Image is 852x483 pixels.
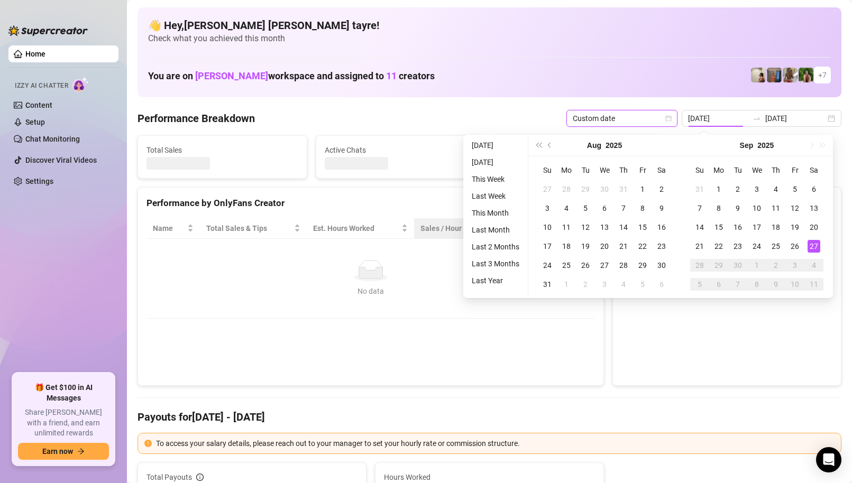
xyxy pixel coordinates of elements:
[753,114,761,123] span: swap-right
[767,68,782,82] img: Wayne
[156,438,835,449] div: To access your salary details, please reach out to your manager to set your hourly rate or commis...
[196,473,204,481] span: info-circle
[144,440,152,447] span: exclamation-circle
[138,111,255,126] h4: Performance Breakdown
[688,113,748,124] input: Start date
[148,70,435,82] h1: You are on workspace and assigned to creators
[816,447,841,472] div: Open Intercom Messenger
[325,144,477,156] span: Active Chats
[313,222,399,234] div: Est. Hours Worked
[25,118,45,126] a: Setup
[18,383,109,403] span: 🎁 Get $100 in AI Messages
[195,70,268,81] span: [PERSON_NAME]
[818,69,827,81] span: + 7
[665,115,672,122] span: calendar
[503,144,655,156] span: Messages Sent
[621,196,832,210] div: Sales by OnlyFans Creator
[25,50,45,58] a: Home
[77,448,85,455] span: arrow-right
[25,177,53,185] a: Settings
[18,443,109,460] button: Earn nowarrow-right
[751,68,766,82] img: Ralphy
[148,18,831,33] h4: 👋 Hey, [PERSON_NAME] [PERSON_NAME] tayre !
[25,135,80,143] a: Chat Monitoring
[146,471,192,483] span: Total Payouts
[200,218,307,239] th: Total Sales & Tips
[148,33,831,44] span: Check what you achieved this month
[72,77,89,92] img: AI Chatter
[153,222,185,234] span: Name
[138,410,841,424] h4: Payouts for [DATE] - [DATE]
[386,70,397,81] span: 11
[18,407,109,439] span: Share [PERSON_NAME] with a friend, and earn unlimited rewards
[146,144,298,156] span: Total Sales
[420,222,480,234] span: Sales / Hour
[25,101,52,109] a: Content
[157,285,584,297] div: No data
[42,447,73,456] span: Earn now
[146,218,200,239] th: Name
[414,218,495,239] th: Sales / Hour
[799,68,813,82] img: Nathaniel
[765,113,826,124] input: End date
[753,114,761,123] span: to
[783,68,798,82] img: Nathaniel
[495,218,595,239] th: Chat Conversion
[384,471,595,483] span: Hours Worked
[501,222,580,234] span: Chat Conversion
[206,222,292,234] span: Total Sales & Tips
[15,81,68,91] span: Izzy AI Chatter
[573,110,671,126] span: Custom date
[25,156,97,164] a: Discover Viral Videos
[146,196,595,210] div: Performance by OnlyFans Creator
[8,25,88,36] img: logo-BBDzfeDw.svg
